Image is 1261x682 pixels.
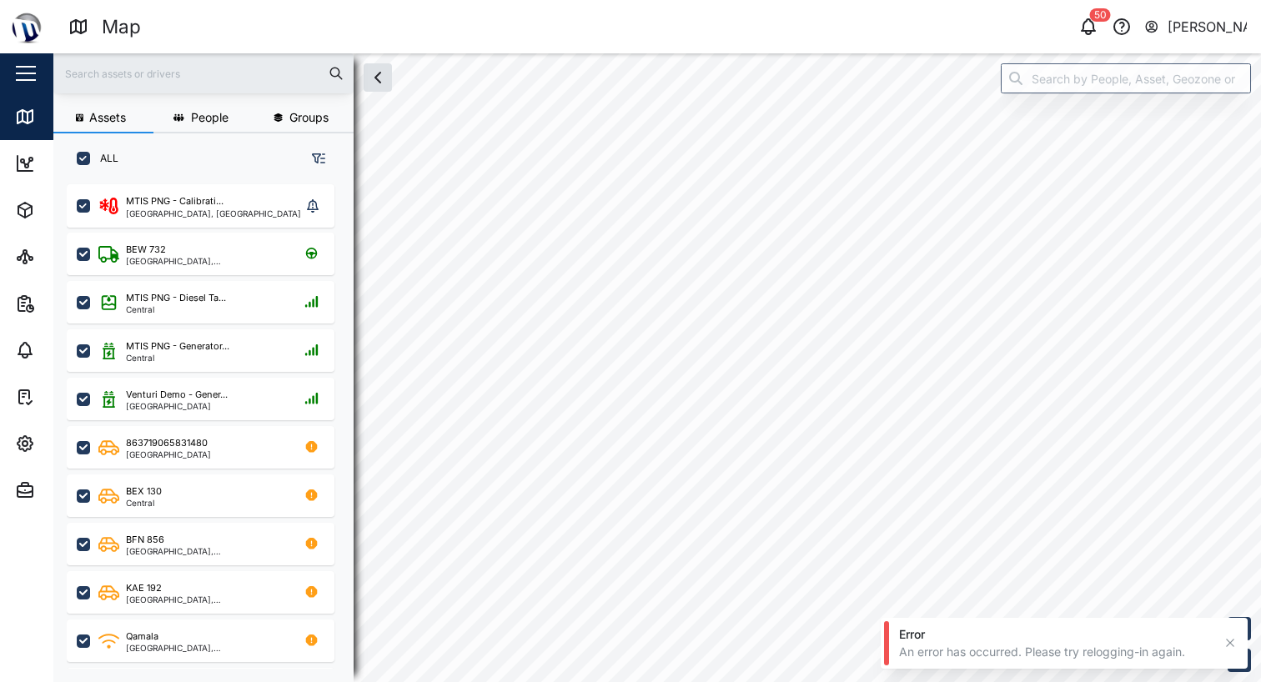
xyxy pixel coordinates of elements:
div: grid [67,178,353,669]
div: Reports [43,294,100,313]
div: BEW 732 [126,243,166,257]
div: 863719065831480 [126,436,208,450]
div: [GEOGRAPHIC_DATA], [GEOGRAPHIC_DATA] [126,209,301,218]
div: Central [126,499,162,507]
div: Alarms [43,341,95,359]
div: Assets [43,201,95,219]
div: BEX 130 [126,484,162,499]
div: [GEOGRAPHIC_DATA] [126,402,228,410]
span: Groups [289,112,329,123]
canvas: Map [53,53,1261,682]
div: [GEOGRAPHIC_DATA], [GEOGRAPHIC_DATA] [126,644,285,652]
div: KAE 192 [126,581,162,595]
div: [GEOGRAPHIC_DATA], [GEOGRAPHIC_DATA] [126,547,285,555]
input: Search by People, Asset, Geozone or Place [1001,63,1251,93]
div: Central [126,305,226,313]
div: [GEOGRAPHIC_DATA], [GEOGRAPHIC_DATA] [126,595,285,604]
div: 50 [1090,8,1111,22]
div: Map [102,13,141,42]
div: BFN 856 [126,533,164,547]
div: Venturi Demo - Gener... [126,388,228,402]
div: Tasks [43,388,89,406]
div: Central [126,354,229,362]
span: Assets [89,112,126,123]
div: MTIS PNG - Diesel Ta... [126,291,226,305]
input: Search assets or drivers [63,61,344,86]
span: People [191,112,229,123]
div: Admin [43,481,93,499]
div: Settings [43,434,103,453]
div: [GEOGRAPHIC_DATA], [GEOGRAPHIC_DATA] [126,257,285,265]
div: Error [899,626,1213,643]
div: Dashboard [43,154,118,173]
div: [GEOGRAPHIC_DATA] [126,450,211,459]
div: MTIS PNG - Calibrati... [126,194,224,208]
div: [PERSON_NAME] [1168,17,1248,38]
div: Sites [43,248,83,266]
div: Map [43,108,81,126]
div: MTIS PNG - Generator... [126,339,229,354]
button: [PERSON_NAME] [1143,15,1248,38]
div: Qamala [126,629,158,644]
div: An error has occurred. Please try relogging-in again. [899,644,1213,660]
img: Main Logo [8,8,45,45]
label: ALL [90,152,118,165]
